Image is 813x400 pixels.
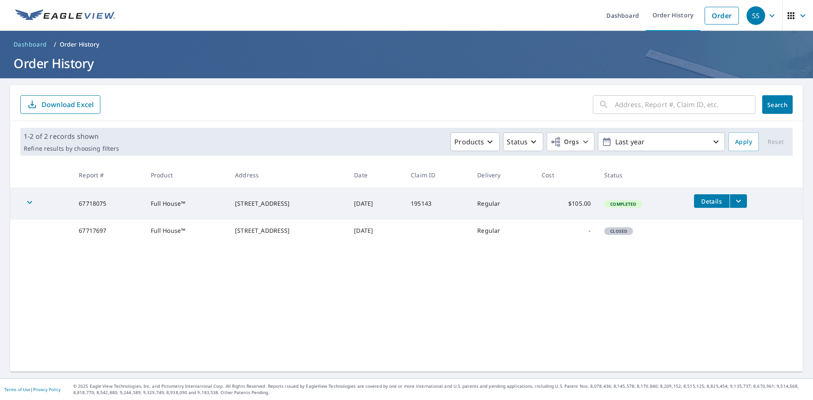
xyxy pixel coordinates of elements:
th: Status [597,163,687,188]
div: SS [747,6,765,25]
button: Status [503,132,543,151]
td: Full House™ [144,220,229,242]
th: Report # [72,163,144,188]
td: Regular [470,188,535,220]
a: Terms of Use [4,386,30,392]
p: | [4,387,61,392]
a: Order [705,7,739,25]
div: [STREET_ADDRESS] [235,199,340,208]
th: Address [228,163,347,188]
button: Search [762,95,793,114]
p: Products [454,137,484,147]
td: Regular [470,220,535,242]
span: Completed [605,201,641,207]
span: Search [769,101,786,109]
button: Products [451,132,500,151]
span: Dashboard [14,40,47,49]
a: Privacy Policy [33,386,61,392]
button: Orgs [547,132,595,151]
td: 67718075 [72,188,144,220]
p: © 2025 Eagle View Technologies, Inc. and Pictometry International Corp. All Rights Reserved. Repo... [73,383,809,396]
span: Orgs [550,137,579,147]
td: - [535,220,597,242]
button: Last year [598,132,725,151]
td: $105.00 [535,188,597,220]
th: Delivery [470,163,535,188]
span: Apply [735,137,752,147]
button: filesDropdownBtn-67718075 [730,194,747,208]
nav: breadcrumb [10,38,803,51]
div: [STREET_ADDRESS] [235,226,340,235]
span: Details [699,197,725,205]
td: [DATE] [347,188,404,220]
p: 1-2 of 2 records shown [24,131,119,141]
li: / [54,39,56,50]
input: Address, Report #, Claim ID, etc. [615,93,755,116]
p: Status [507,137,528,147]
p: Last year [612,135,711,149]
th: Date [347,163,404,188]
span: Closed [605,228,632,234]
button: Apply [728,132,759,151]
td: 195143 [404,188,470,220]
img: EV Logo [15,9,115,22]
td: [DATE] [347,220,404,242]
th: Cost [535,163,597,188]
td: Full House™ [144,188,229,220]
button: Download Excel [20,95,100,114]
th: Claim ID [404,163,470,188]
p: Order History [60,40,100,49]
a: Dashboard [10,38,50,51]
button: detailsBtn-67718075 [694,194,730,208]
th: Product [144,163,229,188]
p: Download Excel [41,100,94,109]
td: 67717697 [72,220,144,242]
h1: Order History [10,55,803,72]
p: Refine results by choosing filters [24,145,119,152]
